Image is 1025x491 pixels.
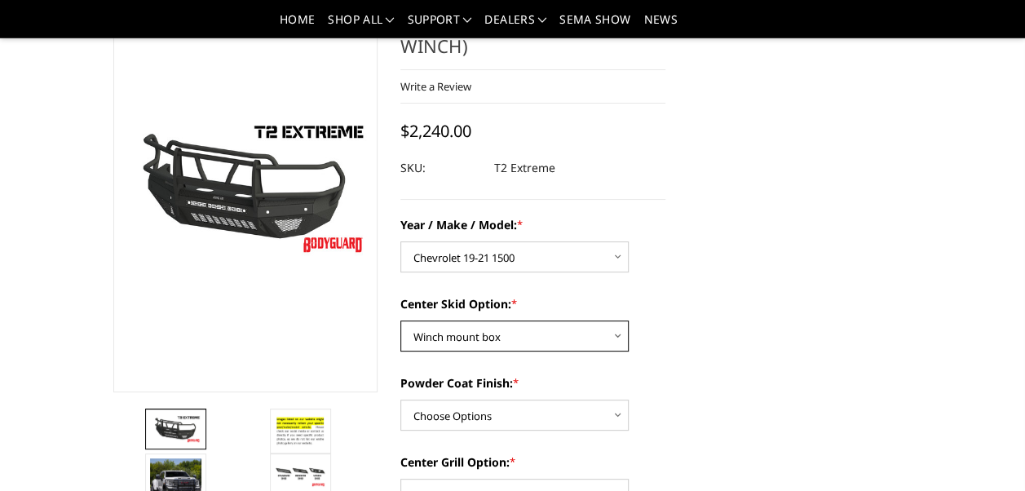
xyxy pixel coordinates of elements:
img: T2 Series - Extreme Front Bumper (receiver or winch) [275,459,326,488]
dt: SKU: [400,153,482,183]
label: Center Skid Option: [400,295,665,312]
a: Dealers [484,14,546,38]
label: Powder Coat Finish: [400,374,665,391]
a: shop all [328,14,394,38]
a: Support [408,14,472,38]
img: T2 Series - Extreme Front Bumper (receiver or winch) [150,414,201,443]
a: Home [280,14,315,38]
a: SEMA Show [559,14,630,38]
img: T2 Series - Extreme Front Bumper (receiver or winch) [275,414,326,449]
label: Year / Make / Model: [400,216,665,233]
label: Center Grill Option: [400,453,665,471]
span: $2,240.00 [400,120,471,142]
a: News [643,14,677,38]
dd: T2 Extreme [494,153,555,183]
a: Write a Review [400,79,471,94]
